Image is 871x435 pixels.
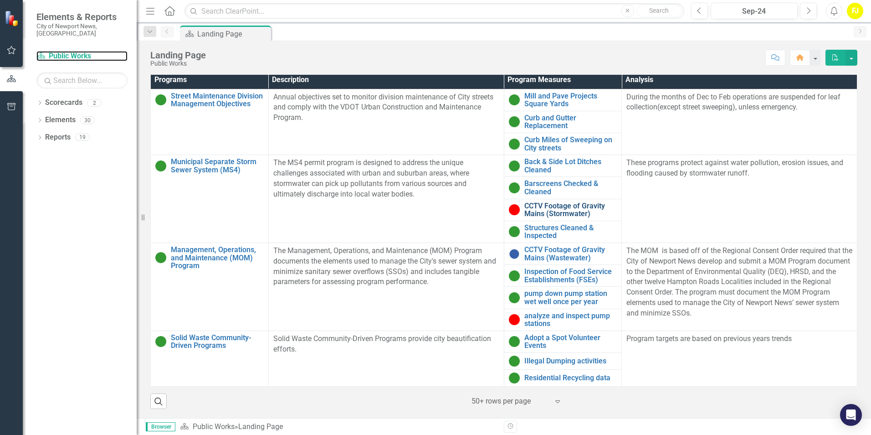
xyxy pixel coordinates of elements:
[509,116,520,127] img: On Target
[273,246,496,286] span: The Management, Operations, and Maintenance (MOM) Program documents the elements used to manage t...
[509,161,520,171] img: On Target
[171,246,264,270] a: Management, Operations, and Maintenance (MOM) Program
[509,249,520,259] img: No Information
[524,357,617,365] a: Illegal Dumping activities
[509,270,520,281] img: On Target
[146,422,175,431] span: Browser
[524,224,617,240] a: Structures Cleaned & Inspected
[524,268,617,284] a: Inspection of Food Service Establishments (FSEs)
[524,246,617,262] a: CCTV Footage of Gravity Mains (Wastewater)
[273,158,469,198] span: The MS4 permit program is designed to address the unique challenges associated with urban and sub...
[150,60,206,67] div: Public Works
[155,94,166,105] img: On Target
[75,134,90,141] div: 19
[36,22,128,37] small: City of Newport News, [GEOGRAPHIC_DATA]
[524,334,617,350] a: Adopt a Spot Volunteer Events
[509,292,520,303] img: On Target
[626,246,852,319] p: The MOM is based off of the Regional Consent Order required that the City of Newport News develop...
[714,6,794,17] div: Sep-24
[238,422,283,431] div: Landing Page
[524,312,617,328] a: analyze and inspect pump stations
[509,204,520,215] img: Below Target
[649,7,669,14] span: Search
[636,5,682,17] button: Search
[524,158,617,174] a: Back & Side Lot Ditches Cleaned
[840,404,862,426] div: Open Intercom Messenger
[626,334,852,344] p: Program targets are based on previous years trends
[5,10,20,26] img: ClearPoint Strategy
[273,334,499,355] p: Solid Waste Community-Driven Programs provide city beautification efforts.
[509,356,520,367] img: On Target
[150,50,206,60] div: Landing Page
[509,336,520,347] img: On Target
[524,136,617,152] a: Curb Miles of Sweeping on City streets
[509,373,520,383] img: On Target
[36,51,128,62] a: Public Works
[524,374,617,382] a: Residential Recycling data
[273,93,493,122] span: Annual objectives set to monitor division maintenance of City streets and comply with the VDOT Ur...
[626,158,852,179] p: These programs protect against water pollution, erosion issues, and flooding caused by stormwater...
[711,3,798,19] button: Sep-24
[626,92,852,113] p: During the months of Dec to Feb operations are suspended for leaf collection(except street sweepi...
[524,180,617,196] a: Barscreens Checked & Cleaned
[171,158,264,174] a: Municipal Separate Storm Sewer System (MS4)
[155,161,166,171] img: On Target
[509,182,520,193] img: On Target
[155,336,166,347] img: On Target
[45,115,76,125] a: Elements
[36,72,128,88] input: Search Below...
[509,139,520,150] img: On Target
[171,334,264,350] a: Solid Waste Community-Driven Programs
[524,92,617,108] a: Mill and Pave Projects Square Yards
[197,28,269,40] div: Landing Page
[193,422,235,431] a: Public Works
[524,114,617,130] a: Curb and Gutter Replacement
[171,92,264,108] a: Street Maintenance Division Management Objectives
[155,252,166,263] img: On Target
[87,99,102,107] div: 2
[509,314,520,325] img: Below Target
[524,202,617,218] a: CCTV Footage of Gravity Mains (Stormwater)
[509,94,520,105] img: On Target
[180,422,497,432] div: »
[45,132,71,143] a: Reports
[184,3,684,19] input: Search ClearPoint...
[524,290,617,306] a: pump down pump station wet well once per year
[36,11,128,22] span: Elements & Reports
[80,116,95,124] div: 30
[509,226,520,237] img: On Target
[847,3,863,19] button: FJ
[45,98,82,108] a: Scorecards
